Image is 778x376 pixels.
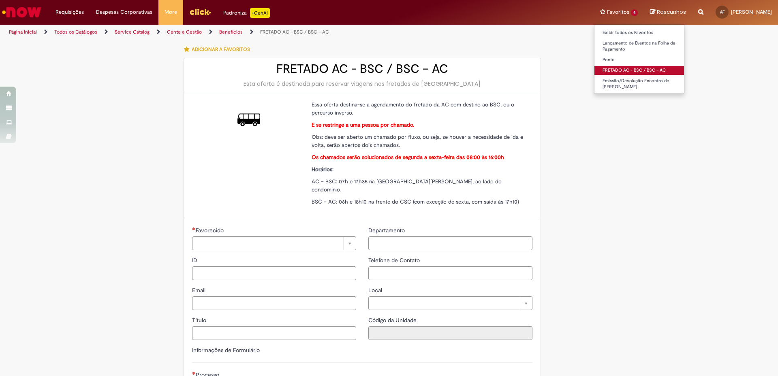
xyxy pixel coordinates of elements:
a: FRETADO AC - BSC / BSC – AC [594,66,684,75]
label: Somente leitura - Código da Unidade [368,316,418,324]
label: Informações de Formulário [192,346,260,354]
span: Título [192,317,208,324]
input: Departamento [368,236,532,250]
span: Necessários - Favorecido [196,227,225,234]
span: Telefone de Contato [368,257,421,264]
span: Email [192,287,207,294]
strong: Os chamados serão solucionados de segunda a sexta-feira das 08:00 às 16:00h [312,154,504,161]
h2: FRETADO AC - BSC / BSC – AC [192,62,532,76]
span: Adicionar a Favoritos [192,46,250,53]
span: Requisições [56,8,84,16]
a: Emissão/Devolução Encontro de [PERSON_NAME] [594,76,684,91]
a: Benefícios [219,29,243,35]
a: Service Catalog [115,29,150,35]
span: Somente leitura - Código da Unidade [368,317,418,324]
input: Código da Unidade [368,326,532,340]
div: Esta oferta é destinada para reservar viagens nos fretados de [GEOGRAPHIC_DATA] [192,80,532,88]
a: Limpar campo Favorecido [192,236,356,250]
span: AF [720,9,725,15]
span: Rascunhos [657,8,686,16]
a: FRETADO AC - BSC / BSC – AC [260,29,329,35]
img: ServiceNow [1,4,43,20]
a: Gente e Gestão [167,29,202,35]
span: More [165,8,177,16]
strong: Horários: [312,166,333,173]
ul: Trilhas de página [6,25,513,40]
a: Todos os Catálogos [54,29,97,35]
span: [PERSON_NAME] [731,8,772,15]
button: Adicionar a Favoritos [184,41,254,58]
span: Essa oferta destina-se a agendamento do fretado da AC com destino ao BSC, ou o percurso inverso. [312,101,514,116]
span: Local [368,287,384,294]
span: Obs: deve ser aberto um chamado por fluxo, ou seja, se houver a necessidade de ida e volta, serão... [312,134,523,149]
strong: E se restringe a uma pessoa por chamado. [312,121,414,128]
input: Telefone de Contato [368,266,532,280]
p: +GenAi [250,8,270,18]
span: Necessários [192,227,196,230]
span: Departamento [368,227,406,234]
span: Favoritos [607,8,629,16]
a: Limpar campo Local [368,296,532,310]
a: Lançamento de Eventos na Folha de Pagamento [594,39,684,54]
span: AC – BSC: 07h e 17h35 na [GEOGRAPHIC_DATA][PERSON_NAME], ao lado do condomínio. [312,178,502,193]
span: BSC – AC: 06h e 18h10 na frente do CSC (com exceção de sexta, com saída às 17h10) [312,198,519,205]
span: Necessários [192,372,196,375]
span: 4 [631,9,638,16]
input: Título [192,326,356,340]
input: Email [192,296,356,310]
div: Padroniza [223,8,270,18]
img: FRETADO AC - BSC / BSC – AC [237,108,260,131]
a: Rascunhos [650,8,686,16]
ul: Favoritos [594,24,684,94]
input: ID [192,266,356,280]
img: click_logo_yellow_360x200.png [189,6,211,18]
a: Página inicial [9,29,37,35]
span: ID [192,257,199,264]
span: Despesas Corporativas [96,8,152,16]
a: Ponto [594,55,684,64]
a: Exibir todos os Favoritos [594,28,684,37]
